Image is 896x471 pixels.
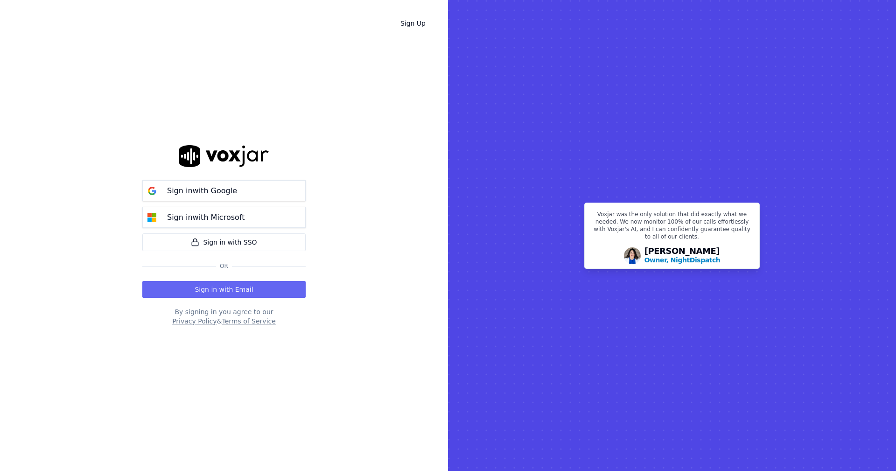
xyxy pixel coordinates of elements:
[644,247,721,265] div: [PERSON_NAME]
[216,262,232,270] span: Or
[142,180,306,201] button: Sign inwith Google
[167,212,245,223] p: Sign in with Microsoft
[222,316,275,326] button: Terms of Service
[393,15,433,32] a: Sign Up
[179,145,269,167] img: logo
[624,247,641,264] img: Avatar
[590,211,754,244] p: Voxjar was the only solution that did exactly what we needed. We now monitor 100% of our calls ef...
[172,316,217,326] button: Privacy Policy
[142,281,306,298] button: Sign in with Email
[143,208,161,227] img: microsoft Sign in button
[143,182,161,200] img: google Sign in button
[142,233,306,251] a: Sign in with SSO
[142,207,306,228] button: Sign inwith Microsoft
[167,185,237,197] p: Sign in with Google
[644,255,721,265] p: Owner, NightDispatch
[142,307,306,326] div: By signing in you agree to our &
